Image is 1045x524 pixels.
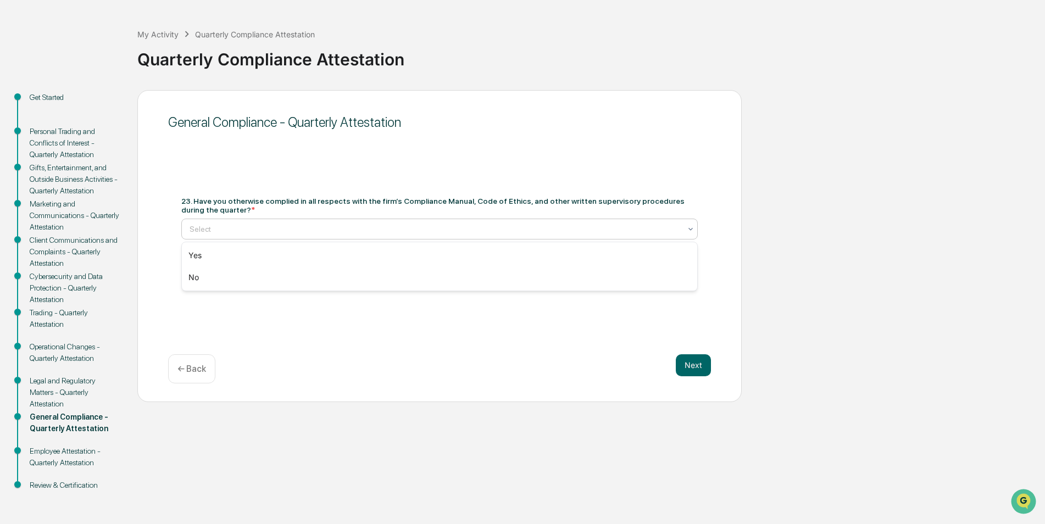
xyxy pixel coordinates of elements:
[177,364,206,374] p: ← Back
[30,126,120,160] div: Personal Trading and Conflicts of Interest - Quarterly Attestation
[22,138,71,149] span: Preclearance
[30,198,120,233] div: Marketing and Communications - Quarterly Attestation
[30,375,120,410] div: Legal and Regulatory Matters - Quarterly Attestation
[11,84,31,104] img: 1746055101610-c473b297-6a78-478c-a979-82029cc54cd1
[137,30,179,39] div: My Activity
[30,411,120,434] div: General Compliance - Quarterly Attestation
[187,87,200,101] button: Start new chat
[30,92,120,103] div: Get Started
[182,266,697,288] div: No
[30,480,120,491] div: Review & Certification
[11,160,20,169] div: 🔎
[182,244,697,266] div: Yes
[30,445,120,469] div: Employee Attestation - Quarterly Attestation
[137,41,1040,69] div: Quarterly Compliance Attestation
[168,114,711,130] div: General Compliance - Quarterly Attestation
[80,140,88,148] div: 🗄️
[195,30,315,39] div: Quarterly Compliance Attestation
[181,197,698,214] div: 23. Have you otherwise complied in all respects with the firm’s Compliance Manual, Code of Ethics...
[77,186,133,194] a: Powered byPylon
[1010,488,1040,517] iframe: Open customer support
[109,186,133,194] span: Pylon
[37,95,139,104] div: We're available if you need us!
[7,155,74,175] a: 🔎Data Lookup
[37,84,180,95] div: Start new chat
[11,23,200,41] p: How can we help?
[75,134,141,154] a: 🗄️Attestations
[7,134,75,154] a: 🖐️Preclearance
[11,140,20,148] div: 🖐️
[30,271,120,305] div: Cybersecurity and Data Protection - Quarterly Attestation
[30,307,120,330] div: Trading - Quarterly Attestation
[22,159,69,170] span: Data Lookup
[676,354,711,376] button: Next
[30,235,120,269] div: Client Communications and Complaints - Quarterly Attestation
[30,162,120,197] div: Gifts, Entertainment, and Outside Business Activities - Quarterly Attestation
[91,138,136,149] span: Attestations
[30,341,120,364] div: Operational Changes - Quarterly Attestation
